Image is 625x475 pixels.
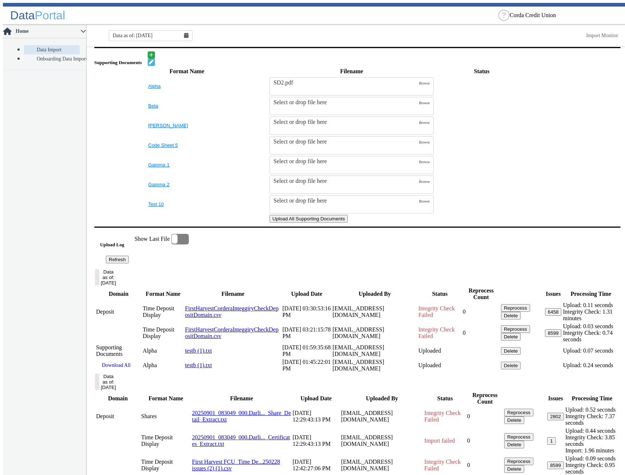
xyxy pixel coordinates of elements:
[96,392,140,405] th: Domain
[101,374,116,390] div: Data as of: [DATE]
[504,409,533,416] button: Reprocess
[141,427,191,454] td: Time Deposit Display
[292,406,340,427] td: [DATE] 12:29:43:13 PM
[501,304,530,312] button: Reprocess
[565,428,619,434] div: Upload: 0.44 seconds
[148,59,155,66] button: Edit document
[192,410,291,423] a: 20250901_083049_000.Darli..._Share_Detail_Extract.txt
[419,160,430,164] span: Browse
[467,406,503,427] td: 0
[547,462,564,469] button: 8599
[545,287,562,301] th: Issues
[148,182,226,187] button: Gamma 2
[332,302,417,322] td: [EMAIL_ADDRESS][DOMAIN_NAME]
[565,392,619,405] th: Processing Time
[424,459,461,471] span: Integrity Check Failed
[563,348,619,354] div: Upload: 0.07 seconds
[418,287,462,301] th: Status
[424,410,461,423] span: Integrity Check Failed
[435,67,529,76] th: Status
[274,119,419,125] div: Select or drop file here
[501,333,521,341] button: Delete
[185,362,212,368] a: testb (1).txt
[274,79,293,86] span: SD2.pdf
[185,326,279,339] a: FirstHarvestCorderaInteggiryCheckDepositDomain.csv
[101,269,116,286] div: Data as of: [DATE]
[462,302,500,322] td: 0
[341,427,423,454] td: [EMAIL_ADDRESS][DOMAIN_NAME]
[418,362,441,368] span: Uploaded
[504,441,524,448] button: Delete
[501,362,521,369] button: Delete
[504,458,533,465] button: Reprocess
[94,66,621,224] table: SupportingDocs
[148,201,226,207] button: Test 10
[419,81,430,85] span: Browse
[135,234,189,263] app-toggle-switch: Enable this to show only the last file loaded
[418,348,441,354] span: Uploaded
[467,427,503,454] td: 0
[418,305,455,318] span: Integrity Check Failed
[24,54,80,63] a: Onboarding Data Import
[274,178,419,184] div: Select or drop file here
[565,447,619,454] div: Import: 1.96 minutes
[467,392,503,405] th: Reprocess Count
[95,269,99,285] button: Data as of: [DATE]
[510,12,619,19] ng-select: Corda Credit Union
[185,348,212,354] a: testb (1).txt
[341,392,423,405] th: Uploaded By
[148,123,226,128] button: [PERSON_NAME]
[148,67,226,76] th: Format Name
[148,142,226,148] button: Code Sheet 5
[185,287,282,301] th: Filename
[274,197,419,204] div: Select or drop file here
[565,434,619,447] div: Integrity Check: 3.85 seconds
[292,427,340,454] td: [DATE] 12:29:43:13 PM
[545,308,562,316] button: 6458
[35,9,65,22] span: Portal
[462,323,500,343] td: 0
[545,329,562,337] button: 8599
[504,416,524,424] button: Delete
[424,392,466,405] th: Status
[282,323,331,343] td: [DATE] 03:21:15:78 PM
[332,344,417,358] td: [EMAIL_ADDRESS][DOMAIN_NAME]
[274,158,419,165] div: Select or drop file here
[424,437,455,444] span: Import failed
[419,180,430,184] span: Browse
[562,287,619,301] th: Processing Time
[142,302,184,322] td: Time Deposit Display
[95,286,620,373] table: History
[565,455,619,462] div: Upload: 0.09 seconds
[563,309,619,322] div: Integrity Check: 1.31 minutes
[341,406,423,427] td: [EMAIL_ADDRESS][DOMAIN_NAME]
[148,51,155,59] button: Add document
[10,9,35,22] span: Data
[282,344,331,358] td: [DATE] 01:59:35:68 PM
[269,67,434,76] th: Filename
[547,392,564,405] th: Issues
[96,406,140,427] td: Deposit
[270,215,348,223] button: Upload All Supporting Documents
[148,103,226,109] button: Beta
[332,323,417,343] td: [EMAIL_ADDRESS][DOMAIN_NAME]
[462,287,500,301] th: Reprocess Count
[192,392,291,405] th: Filename
[565,462,619,475] div: Integrity Check: 0.95 seconds
[282,358,331,372] td: [DATE] 01:45:22:01 PM
[142,344,184,358] td: Alpha
[332,287,417,301] th: Uploaded By
[563,330,619,343] div: Integrity Check: 0.74 seconds
[96,360,136,371] a: Download All
[142,323,184,343] td: Time Deposit Display
[292,392,340,405] th: Upload Date
[498,9,510,21] div: Help
[419,199,430,203] span: Browse
[100,242,135,248] h5: Upload Log
[419,121,430,125] span: Browse
[96,302,142,322] td: Deposit
[185,305,279,318] a: FirstHarvestCorderaInteggiryCheckDepositDomain.csv
[565,413,619,426] div: Integrity Check: 7.37 seconds
[24,45,80,54] a: Data Import
[15,28,80,34] span: Home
